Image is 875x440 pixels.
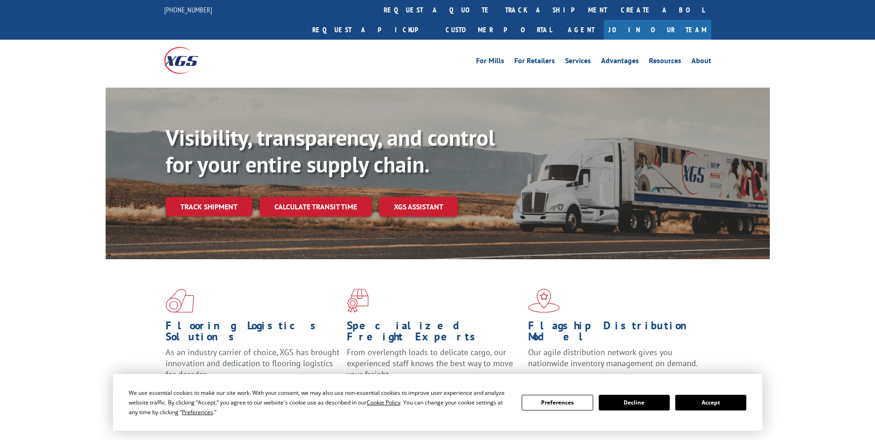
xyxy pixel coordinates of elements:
img: xgs-icon-focused-on-flooring-red [347,289,369,313]
span: Cookie Policy [367,398,400,406]
h1: Flagship Distribution Model [528,320,702,347]
h1: Flooring Logistics Solutions [166,320,340,347]
a: Request a pickup [305,20,439,40]
a: Calculate transit time [260,197,372,217]
div: Cookie Consent Prompt [113,374,762,431]
a: For Mills [476,57,504,67]
a: Advantages [601,57,639,67]
span: Preferences [182,408,213,416]
a: [PHONE_NUMBER] [164,5,212,14]
a: XGS ASSISTANT [379,197,458,217]
p: From overlength loads to delicate cargo, our experienced staff knows the best way to move your fr... [347,347,521,388]
a: Agent [559,20,604,40]
div: We use essential cookies to make our site work. With your consent, we may also use non-essential ... [129,388,511,417]
span: Our agile distribution network gives you nationwide inventory management on demand. [528,347,698,369]
a: For Retailers [514,57,555,67]
img: xgs-icon-total-supply-chain-intelligence-red [166,289,194,313]
span: As an industry carrier of choice, XGS has brought innovation and dedication to flooring logistics... [166,347,339,380]
a: About [691,57,711,67]
a: Services [565,57,591,67]
a: Track shipment [166,197,252,216]
button: Preferences [522,395,593,410]
a: Join Our Team [604,20,711,40]
b: Visibility, transparency, and control for your entire supply chain. [166,123,495,178]
a: Customer Portal [439,20,559,40]
img: xgs-icon-flagship-distribution-model-red [528,289,560,313]
h1: Specialized Freight Experts [347,320,521,347]
button: Decline [599,395,670,410]
button: Accept [675,395,746,410]
a: Resources [649,57,681,67]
